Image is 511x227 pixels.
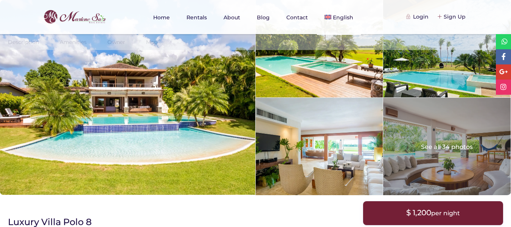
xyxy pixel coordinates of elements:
span: English [333,14,353,21]
span: per night [431,210,460,217]
a: Description [8,38,39,46]
div: Sign Up [438,13,466,21]
a: Amenities [60,38,87,46]
div: Login [407,13,429,21]
a: Owner [107,38,125,46]
div: $ 1,200 [363,201,503,225]
img: logo [32,8,108,26]
a: Map [146,38,157,46]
